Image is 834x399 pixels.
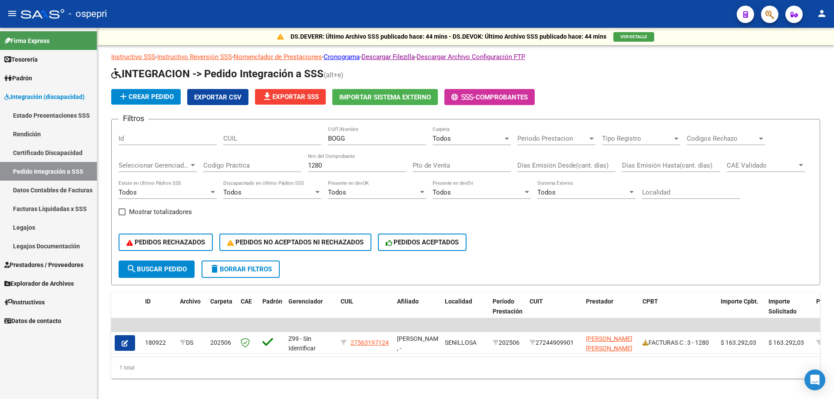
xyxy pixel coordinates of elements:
[176,292,207,330] datatable-header-cell: Archivo
[288,298,323,305] span: Gerenciador
[804,369,825,390] div: Open Intercom Messenger
[291,32,606,41] p: DS.DEVERR: Último Archivo SSS publicado hace: 44 mins - DS.DEVOK: Último Archivo SSS publicado ha...
[210,339,231,346] span: 202506
[119,162,189,169] span: Seleccionar Gerenciador
[582,292,639,330] datatable-header-cell: Prestador
[768,298,797,315] span: Importe Solicitado
[119,234,213,251] button: PEDIDOS RECHAZADOS
[489,292,526,330] datatable-header-cell: Período Prestación
[4,55,38,64] span: Tesorería
[717,292,765,330] datatable-header-cell: Importe Cpbt.
[386,238,459,246] span: PEDIDOS ACEPTADOS
[145,338,173,348] div: 180922
[378,234,467,251] button: PEDIDOS ACEPTADOS
[397,298,419,305] span: Afiliado
[288,335,316,352] span: Z99 - Sin Identificar
[517,135,588,142] span: Periodo Prestacion
[126,264,137,274] mat-icon: search
[493,338,523,348] div: 202506
[219,234,371,251] button: PEDIDOS NO ACEPTADOS NI RECHAZADOS
[111,357,820,379] div: 1 total
[394,292,441,330] datatable-header-cell: Afiliado
[4,316,61,326] span: Datos de contacto
[194,93,242,101] span: Exportar CSV
[157,53,232,61] a: Instructivo Reversión SSS
[210,298,232,305] span: Carpeta
[328,188,346,196] span: Todos
[639,292,717,330] datatable-header-cell: CPBT
[255,89,326,105] button: Exportar SSS
[129,207,192,217] span: Mostrar totalizadores
[223,188,242,196] span: Todos
[4,73,32,83] span: Padrón
[602,135,672,142] span: Tipo Registro
[620,34,647,39] span: VER DETALLE
[721,339,756,346] span: $ 163.292,03
[727,162,797,169] span: CAE Validado
[586,335,632,352] span: [PERSON_NAME] [PERSON_NAME]
[441,292,489,330] datatable-header-cell: Localidad
[337,292,394,330] datatable-header-cell: CUIL
[687,135,757,142] span: Codigos Rechazo
[642,338,714,348] div: FACTURAS C : 3 - 1280
[4,92,85,102] span: Integración (discapacidad)
[332,89,438,105] button: Importar Sistema Externo
[180,298,201,305] span: Archivo
[445,298,472,305] span: Localidad
[207,292,237,330] datatable-header-cell: Carpeta
[111,68,324,80] span: INTEGRACION -> Pedido Integración a SSS
[444,89,535,105] button: -Comprobantes
[537,188,556,196] span: Todos
[126,265,187,273] span: Buscar Pedido
[493,298,523,315] span: Período Prestación
[145,298,151,305] span: ID
[445,339,477,346] span: SENILLOSA
[202,261,280,278] button: Borrar Filtros
[642,298,658,305] span: CPBT
[142,292,176,330] datatable-header-cell: ID
[339,93,431,101] span: Importar Sistema Externo
[768,339,804,346] span: $ 163.292,03
[530,298,543,305] span: CUIT
[341,298,354,305] span: CUIL
[7,8,17,19] mat-icon: menu
[187,89,248,105] button: Exportar CSV
[262,93,319,101] span: Exportar SSS
[530,338,579,348] div: 27244909901
[119,188,137,196] span: Todos
[324,53,360,61] a: Cronograma
[119,261,195,278] button: Buscar Pedido
[433,135,451,142] span: Todos
[262,91,272,102] mat-icon: file_download
[351,339,389,346] span: 27563197124
[118,93,174,101] span: Crear Pedido
[417,53,525,61] a: Descargar Archivo Configuración FTP
[209,264,220,274] mat-icon: delete
[433,188,451,196] span: Todos
[111,89,181,105] button: Crear Pedido
[126,238,205,246] span: PEDIDOS RECHAZADOS
[259,292,285,330] datatable-header-cell: Padrón
[324,71,344,79] span: (alt+e)
[285,292,337,330] datatable-header-cell: Gerenciador
[111,52,820,62] p: - - - - -
[262,298,282,305] span: Padrón
[209,265,272,273] span: Borrar Filtros
[227,238,364,246] span: PEDIDOS NO ACEPTADOS NI RECHAZADOS
[237,292,259,330] datatable-header-cell: CAE
[241,298,252,305] span: CAE
[4,260,83,270] span: Prestadores / Proveedores
[613,32,654,42] button: VER DETALLE
[118,91,129,102] mat-icon: add
[451,93,476,101] span: -
[180,338,203,348] div: DS
[4,36,50,46] span: Firma Express
[119,112,149,125] h3: Filtros
[721,298,758,305] span: Importe Cpbt.
[476,93,528,101] span: Comprobantes
[234,53,322,61] a: Nomenclador de Prestaciones
[4,279,74,288] span: Explorador de Archivos
[69,4,107,23] span: - ospepri
[765,292,813,330] datatable-header-cell: Importe Solicitado
[397,335,443,352] span: [PERSON_NAME] , -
